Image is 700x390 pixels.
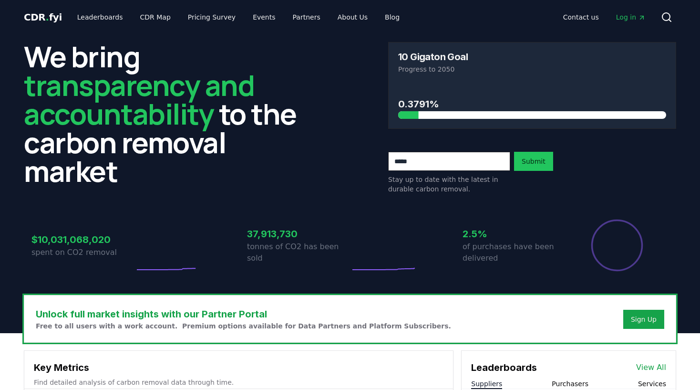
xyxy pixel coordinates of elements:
[623,310,664,329] button: Sign Up
[180,9,243,26] a: Pricing Survey
[463,227,566,241] h3: 2.5%
[31,247,134,258] p: spent on CO2 removal
[552,379,588,389] button: Purchasers
[285,9,328,26] a: Partners
[636,362,666,373] a: View All
[398,97,666,111] h3: 0.3791%
[631,315,657,324] a: Sign Up
[330,9,375,26] a: About Us
[471,360,537,375] h3: Leaderboards
[471,379,502,389] button: Suppliers
[34,360,443,375] h3: Key Metrics
[24,11,62,23] span: CDR fyi
[463,241,566,264] p: of purchases have been delivered
[24,65,254,133] span: transparency and accountability
[70,9,131,26] a: Leaderboards
[34,378,443,387] p: Find detailed analysis of carbon removal data through time.
[133,9,178,26] a: CDR Map
[608,9,653,26] a: Log in
[638,379,666,389] button: Services
[398,52,468,62] h3: 10 Gigaton Goal
[24,11,62,24] a: CDR.fyi
[556,9,607,26] a: Contact us
[24,42,312,185] h2: We bring to the carbon removal market
[616,12,646,22] span: Log in
[514,152,553,171] button: Submit
[590,219,644,272] div: Percentage of sales delivered
[31,232,134,247] h3: $10,031,068,020
[46,11,49,23] span: .
[245,9,283,26] a: Events
[36,321,451,331] p: Free to all users with a work account. Premium options available for Data Partners and Platform S...
[388,175,510,194] p: Stay up to date with the latest in durable carbon removal.
[70,9,407,26] nav: Main
[556,9,653,26] nav: Main
[247,241,350,264] p: tonnes of CO2 has been sold
[36,307,451,321] h3: Unlock full market insights with our Partner Portal
[398,64,666,74] p: Progress to 2050
[377,9,407,26] a: Blog
[247,227,350,241] h3: 37,913,730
